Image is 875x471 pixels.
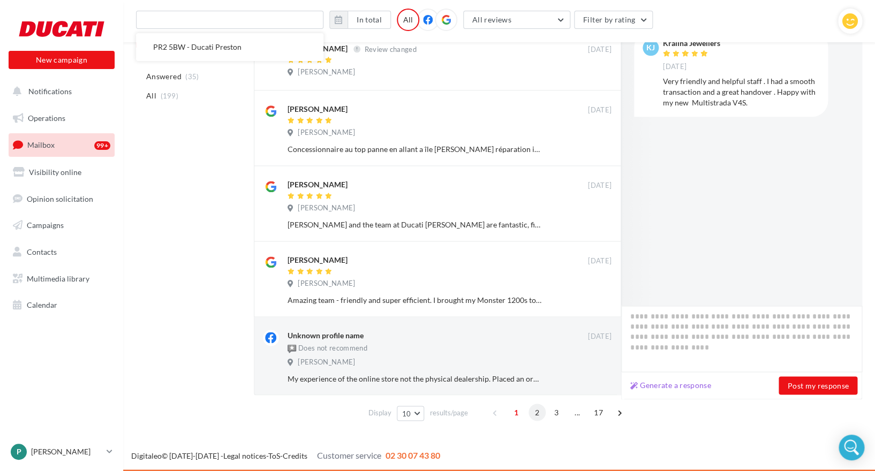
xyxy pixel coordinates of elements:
[430,407,468,417] span: results/page
[6,241,117,263] a: Contacts
[368,407,391,417] span: Display
[397,9,419,31] div: All
[646,42,655,53] span: KJ
[288,344,296,353] img: not-recommended.png
[136,33,323,61] button: PR2 5BW - Ducati Preston
[298,67,355,77] span: [PERSON_NAME]
[588,45,612,55] span: [DATE]
[317,450,381,460] span: Customer service
[27,140,55,149] span: Mailbox
[31,446,102,457] p: [PERSON_NAME]
[28,113,65,123] span: Operations
[298,279,355,288] span: [PERSON_NAME]
[364,44,417,53] span: Review changed
[588,332,612,341] span: [DATE]
[588,105,612,115] span: [DATE]
[288,179,348,190] div: [PERSON_NAME]
[386,450,440,460] span: 02 30 07 43 80
[298,203,355,213] span: [PERSON_NAME]
[298,357,355,367] span: [PERSON_NAME]
[6,294,117,316] a: Calendar
[288,255,348,265] div: [PERSON_NAME]
[153,42,242,51] span: PR2 5BW - Ducati Preston
[94,141,110,150] div: 99+
[397,406,424,421] button: 10
[588,181,612,191] span: [DATE]
[402,409,411,417] span: 10
[508,404,525,421] span: 1
[298,128,355,138] span: [PERSON_NAME]
[463,11,570,29] button: All reviews
[574,11,653,29] button: Filter by rating
[588,256,612,266] span: [DATE]
[27,274,89,283] span: Multimedia library
[283,451,307,460] a: Credits
[6,80,112,103] button: Notifications
[329,11,391,29] button: In total
[288,343,367,354] div: Does not recommend
[27,194,93,203] span: Opinion solicitation
[9,442,115,462] a: P [PERSON_NAME]
[288,144,542,155] div: Concessionnaire au top panne en allant a île [PERSON_NAME] réparation immédiate de vrai professio...
[28,87,72,96] span: Notifications
[6,107,117,130] a: Operations
[29,168,81,177] span: Visibility online
[223,451,266,460] a: Legal notices
[288,295,542,306] div: Amazing team - friendly and super efficient. I brought my Monster 1200s to get the rear break fix...
[6,133,117,156] a: Mailbox99+
[17,446,21,457] span: P
[348,11,391,29] button: In total
[529,404,546,421] span: 2
[9,51,115,69] button: New campaign
[288,373,542,384] div: My experience of the online store not the physical dealership. Placed an order in March expecting...
[663,76,819,108] div: Very friendly and helpful staff . I had a smooth transaction and a great handover . Happy with my...
[185,72,199,81] span: (35)
[160,92,178,100] span: (199)
[779,376,857,394] button: Post my response
[626,378,715,391] button: Generate a response
[288,330,364,341] div: Unknown profile name
[268,451,280,460] a: ToS
[146,90,156,101] span: All
[27,300,57,309] span: Calendar
[663,40,720,47] div: Kralina Jewellers
[146,71,182,82] span: Answered
[839,435,864,460] div: Open Intercom Messenger
[6,161,117,184] a: Visibility online
[131,451,162,460] a: Digitaleo
[6,188,117,210] a: Opinion solicitation
[6,268,117,290] a: Multimedia library
[569,404,586,421] span: ...
[472,15,511,24] span: All reviews
[6,214,117,237] a: Campaigns
[288,104,348,115] div: [PERSON_NAME]
[590,404,607,421] span: 17
[131,451,440,460] span: © [DATE]-[DATE] - - -
[288,219,542,230] div: [PERSON_NAME] and the team at Ducati [PERSON_NAME] are fantastic, first class professional servic...
[27,247,57,256] span: Contacts
[548,404,565,421] span: 3
[663,62,687,72] span: [DATE]
[27,221,64,230] span: Campaigns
